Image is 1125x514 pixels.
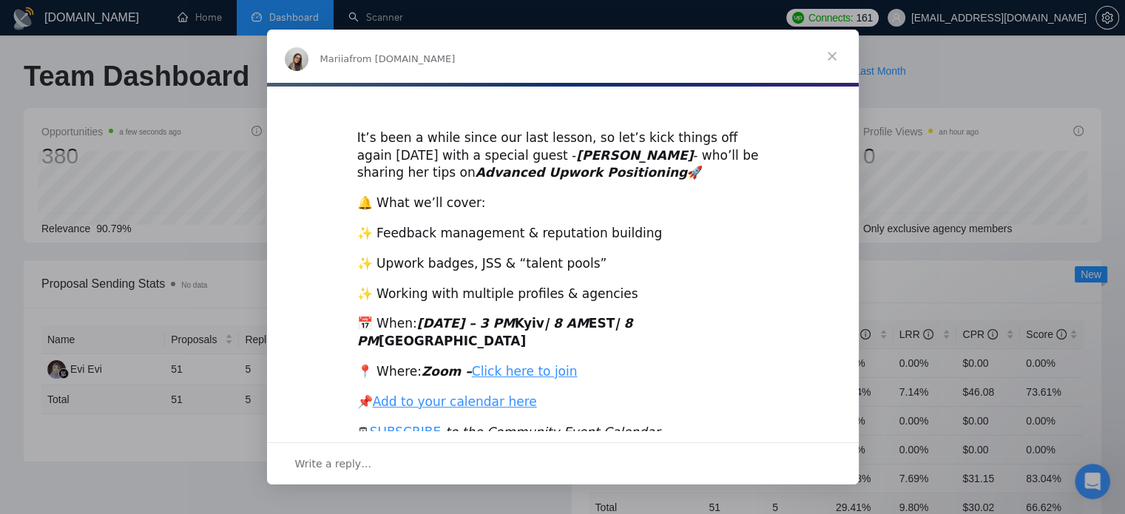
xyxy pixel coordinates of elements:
div: ✨ Feedback management & reputation building [357,225,768,243]
i: Zoom – [422,364,578,379]
img: Profile image for Mariia [285,47,308,71]
i: | 8 AM [544,316,589,331]
div: Open conversation and reply [267,442,859,484]
span: Close [805,30,859,83]
span: Mariia [320,53,350,64]
div: 📅 When: [357,315,768,351]
a: SUBSCRIBE [370,425,442,439]
div: ✨ Working with multiple profiles & agencies [357,285,768,303]
div: ​It’s been a while since our last lesson, so let’s kick things off again [DATE] with a special gu... [357,112,768,182]
div: 🔔 What we’ll cover: [357,195,768,212]
a: Click here to join [472,364,578,379]
i: to the Community Event Calendar [445,425,660,439]
i: [PERSON_NAME] [576,148,693,163]
i: Advanced Upwork Positioning [476,165,688,180]
span: Write a reply… [295,454,372,473]
div: ✨ Upwork badges, JSS & “talent pools” [357,255,768,273]
div: 📌 [357,393,768,411]
b: Kyiv EST [GEOGRAPHIC_DATA] [357,316,633,348]
i: [DATE] – 3 PM [417,316,515,331]
a: Add to your calendar here [373,394,537,409]
i: | 8 PM [357,316,633,348]
span: from [DOMAIN_NAME] [349,53,455,64]
div: 🗓 [357,424,768,442]
div: 📍 Where: [357,363,768,381]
